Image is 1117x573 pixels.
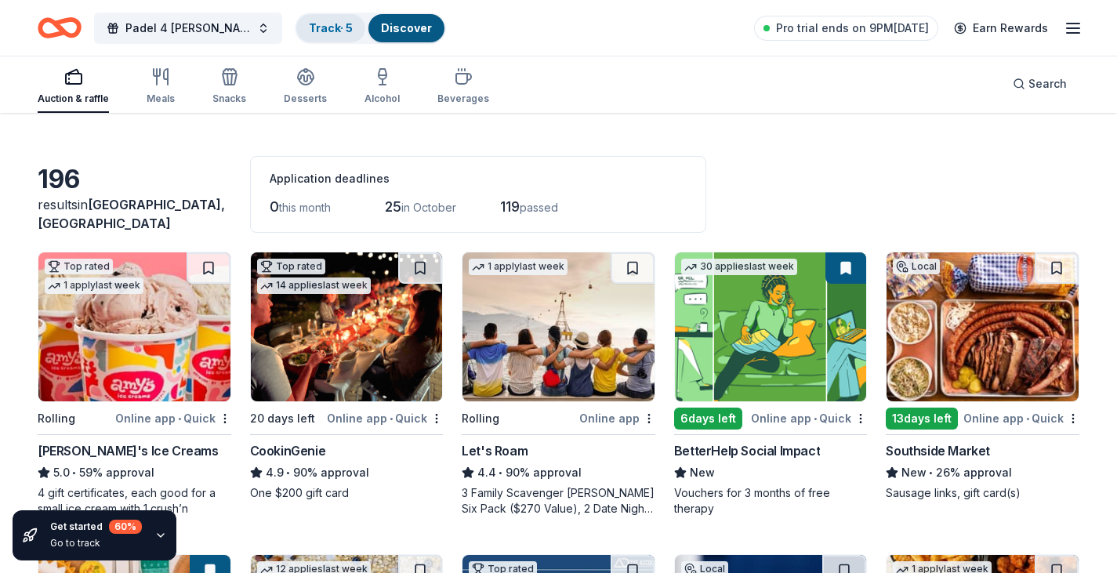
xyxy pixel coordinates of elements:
button: Meals [147,61,175,113]
div: BetterHelp Social Impact [674,441,820,460]
div: Vouchers for 3 months of free therapy [674,485,868,517]
span: 4.9 [266,463,284,482]
span: in [38,197,225,231]
span: • [814,412,817,425]
span: Search [1028,74,1067,93]
div: Top rated [45,259,113,274]
span: New [901,463,927,482]
span: New [690,463,715,482]
div: Desserts [284,92,327,105]
a: Discover [381,21,432,34]
div: 90% approval [462,463,655,482]
div: Online app Quick [327,408,443,428]
a: Image for CookinGenieTop rated14 applieslast week20 days leftOnline app•QuickCookinGenie4.9•90% a... [250,252,444,501]
button: Snacks [212,61,246,113]
span: • [1026,412,1029,425]
div: Go to track [50,537,142,549]
button: Search [1000,68,1079,100]
button: Alcohol [364,61,400,113]
span: this month [279,201,331,214]
img: Image for Let's Roam [462,252,655,401]
span: in October [401,201,456,214]
div: Sausage links, gift card(s) [886,485,1079,501]
span: 4.4 [477,463,496,482]
span: • [930,466,934,479]
button: Desserts [284,61,327,113]
a: Image for Amy's Ice CreamsTop rated1 applylast weekRollingOnline app•Quick[PERSON_NAME]'s Ice Cre... [38,252,231,517]
span: • [499,466,503,479]
span: • [286,466,290,479]
span: 5.0 [53,463,70,482]
div: 13 days left [886,408,958,430]
span: Pro trial ends on 9PM[DATE] [776,19,929,38]
div: 59% approval [38,463,231,482]
span: Padel 4 [PERSON_NAME] [125,19,251,38]
div: Online app [579,408,655,428]
a: Pro trial ends on 9PM[DATE] [754,16,938,41]
div: 3 Family Scavenger [PERSON_NAME] Six Pack ($270 Value), 2 Date Night Scavenger [PERSON_NAME] Two ... [462,485,655,517]
div: Rolling [38,409,75,428]
div: Application deadlines [270,169,687,188]
div: Rolling [462,409,499,428]
span: passed [520,201,558,214]
div: Southside Market [886,441,990,460]
a: Home [38,9,82,46]
div: 1 apply last week [45,277,143,294]
div: Get started [50,520,142,534]
div: 6 days left [674,408,742,430]
div: Beverages [437,92,489,105]
span: [GEOGRAPHIC_DATA], [GEOGRAPHIC_DATA] [38,197,225,231]
div: 90% approval [250,463,444,482]
div: 196 [38,164,231,195]
img: Image for Southside Market [887,252,1079,401]
div: Alcohol [364,92,400,105]
div: One $200 gift card [250,485,444,501]
div: Let's Roam [462,441,528,460]
div: 4 gift certificates, each good for a small ice cream with 1 crush’n [38,485,231,517]
div: CookinGenie [250,441,326,460]
div: Meals [147,92,175,105]
div: 20 days left [250,409,315,428]
div: Auction & raffle [38,92,109,105]
img: Image for CookinGenie [251,252,443,401]
a: Earn Rewards [945,14,1057,42]
span: • [178,412,181,425]
a: Track· 5 [309,21,353,34]
div: Online app Quick [751,408,867,428]
span: 25 [385,198,401,215]
div: Online app Quick [963,408,1079,428]
button: Track· 5Discover [295,13,446,44]
div: 30 applies last week [681,259,797,275]
span: 0 [270,198,279,215]
span: • [390,412,393,425]
div: results [38,195,231,233]
div: Online app Quick [115,408,231,428]
div: Snacks [212,92,246,105]
a: Image for Let's Roam1 applylast weekRollingOnline appLet's Roam4.4•90% approval3 Family Scavenger... [462,252,655,517]
img: Image for BetterHelp Social Impact [675,252,867,401]
div: Local [893,259,940,274]
div: Top rated [257,259,325,274]
span: 119 [500,198,520,215]
span: • [72,466,76,479]
div: 14 applies last week [257,277,371,294]
div: 60 % [109,520,142,534]
div: 1 apply last week [469,259,568,275]
div: [PERSON_NAME]'s Ice Creams [38,441,219,460]
button: Beverages [437,61,489,113]
div: 26% approval [886,463,1079,482]
button: Auction & raffle [38,61,109,113]
img: Image for Amy's Ice Creams [38,252,230,401]
button: Padel 4 [PERSON_NAME] [94,13,282,44]
a: Image for BetterHelp Social Impact30 applieslast week6days leftOnline app•QuickBetterHelp Social ... [674,252,868,517]
a: Image for Southside MarketLocal13days leftOnline app•QuickSouthside MarketNew•26% approvalSausage... [886,252,1079,501]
